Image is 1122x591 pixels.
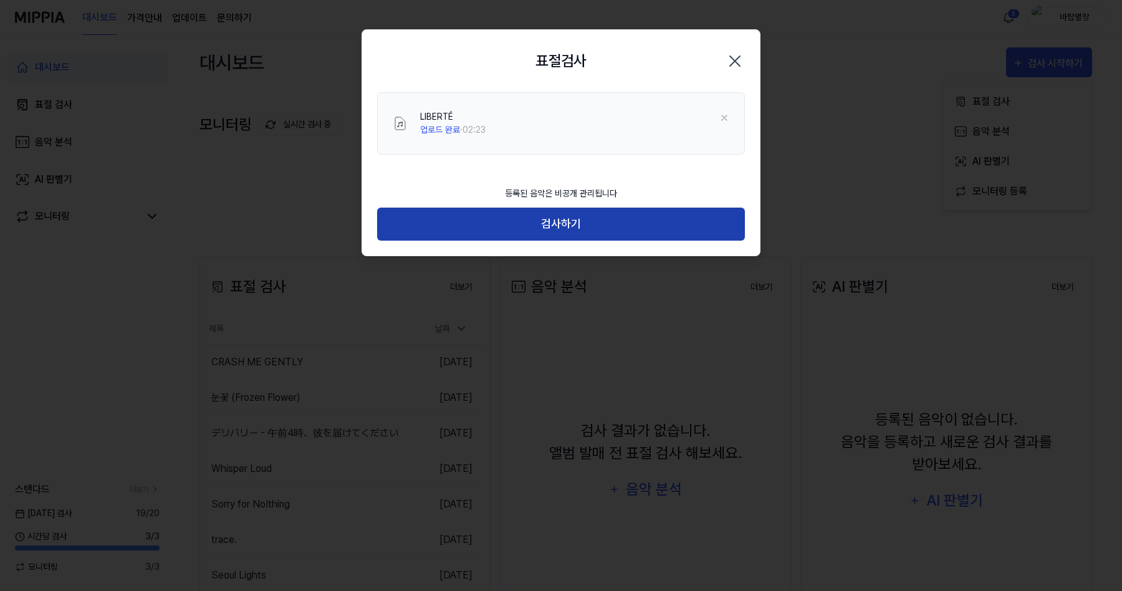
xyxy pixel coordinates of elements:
span: 업로드 완료 [420,125,460,135]
div: LIBERTÉ [420,110,486,123]
h2: 표절검사 [535,50,587,72]
div: 등록된 음악은 비공개 관리됩니다 [497,180,625,208]
img: File Select [393,116,408,131]
div: · 02:23 [420,123,486,137]
button: 검사하기 [377,208,745,241]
